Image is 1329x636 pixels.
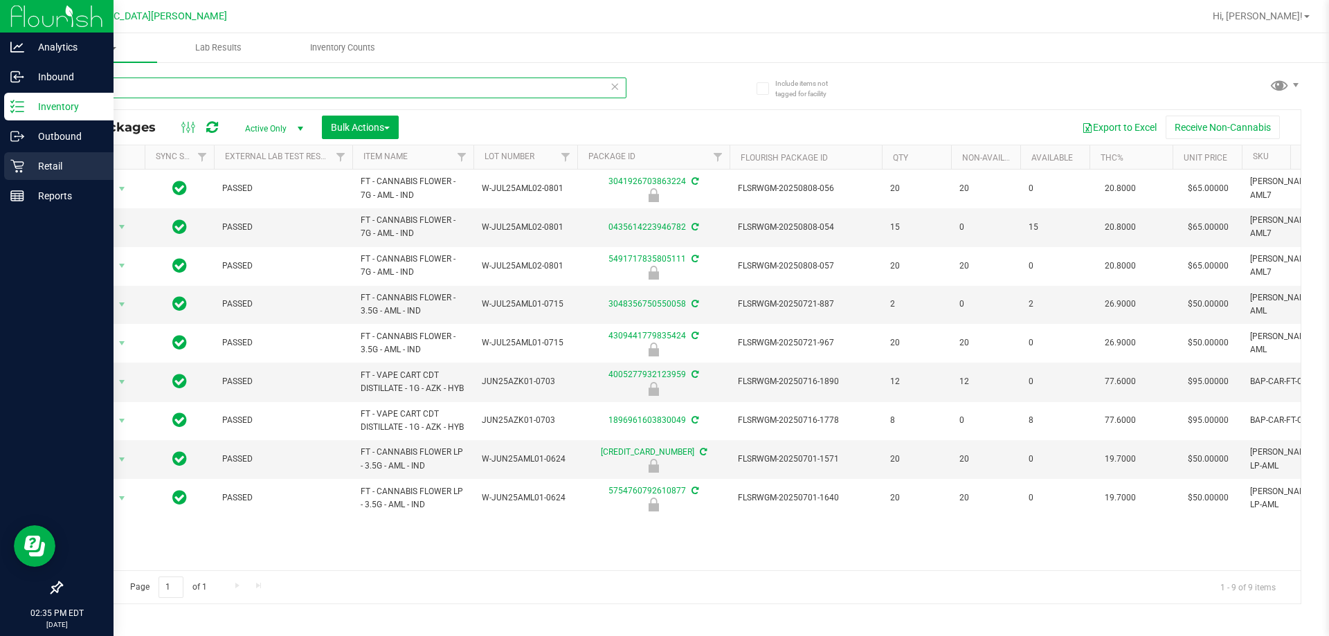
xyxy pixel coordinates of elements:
[482,260,569,273] span: W-JUL25AML02-0801
[738,298,874,311] span: FLSRWGM-20250721-887
[361,330,465,356] span: FT - CANNABIS FLOWER - 3.5G - AML - IND
[361,253,465,279] span: FT - CANNABIS FLOWER - 7G - AML - IND
[114,411,131,430] span: select
[1098,217,1143,237] span: 20.8000
[24,39,107,55] p: Analytics
[482,221,569,234] span: W-JUL25AML02-0801
[1029,221,1081,234] span: 15
[1101,153,1123,163] a: THC%
[1029,375,1081,388] span: 0
[1031,153,1073,163] a: Available
[890,298,943,311] span: 2
[1073,116,1166,139] button: Export to Excel
[738,414,874,427] span: FLSRWGM-20250716-1778
[222,336,344,349] span: PASSED
[608,176,686,186] a: 3041926703863224
[222,221,344,234] span: PASSED
[698,447,707,457] span: Sync from Compliance System
[482,414,569,427] span: JUN25AZK01-0703
[24,158,107,174] p: Retail
[222,182,344,195] span: PASSED
[24,69,107,85] p: Inbound
[177,42,260,54] span: Lab Results
[172,256,187,275] span: In Sync
[280,33,404,62] a: Inventory Counts
[331,122,390,133] span: Bulk Actions
[890,260,943,273] span: 20
[72,120,170,135] span: All Packages
[114,334,131,353] span: select
[10,70,24,84] inline-svg: Inbound
[959,491,1012,505] span: 20
[482,491,569,505] span: W-JUN25AML01-0624
[689,299,698,309] span: Sync from Compliance System
[890,336,943,349] span: 20
[959,221,1012,234] span: 0
[1029,182,1081,195] span: 0
[601,447,694,457] a: [CREDIT_CARD_NUMBER]
[1029,336,1081,349] span: 0
[1029,453,1081,466] span: 0
[361,175,465,201] span: FT - CANNABIS FLOWER - 7G - AML - IND
[172,410,187,430] span: In Sync
[1098,256,1143,276] span: 20.8000
[6,619,107,630] p: [DATE]
[1253,152,1269,161] a: SKU
[738,182,874,195] span: FLSRWGM-20250808-056
[738,260,874,273] span: FLSRWGM-20250808-057
[6,607,107,619] p: 02:35 PM EDT
[1098,449,1143,469] span: 19.7000
[191,145,214,169] a: Filter
[156,152,209,161] a: Sync Status
[361,408,465,434] span: FT - VAPE CART CDT DISTILLATE - 1G - AZK - HYB
[689,415,698,425] span: Sync from Compliance System
[114,295,131,314] span: select
[738,375,874,388] span: FLSRWGM-20250716-1890
[959,260,1012,273] span: 20
[575,266,732,280] div: Launch Hold
[482,298,569,311] span: W-JUL25AML01-0715
[608,370,686,379] a: 4005277932123959
[172,294,187,314] span: In Sync
[890,414,943,427] span: 8
[575,343,732,356] div: Newly Received
[1181,333,1236,353] span: $50.00000
[1029,298,1081,311] span: 2
[741,153,828,163] a: Flourish Package ID
[554,145,577,169] a: Filter
[24,98,107,115] p: Inventory
[1181,488,1236,508] span: $50.00000
[959,453,1012,466] span: 20
[689,254,698,264] span: Sync from Compliance System
[225,152,334,161] a: External Lab Test Result
[114,217,131,237] span: select
[962,153,1024,163] a: Non-Available
[222,375,344,388] span: PASSED
[172,179,187,198] span: In Sync
[118,576,218,598] span: Page of 1
[114,489,131,508] span: select
[1098,488,1143,508] span: 19.7000
[329,145,352,169] a: Filter
[890,221,943,234] span: 15
[1166,116,1280,139] button: Receive Non-Cannabis
[689,176,698,186] span: Sync from Compliance System
[56,10,227,22] span: [GEOGRAPHIC_DATA][PERSON_NAME]
[482,336,569,349] span: W-JUL25AML01-0715
[1098,294,1143,314] span: 26.9000
[608,415,686,425] a: 1896961603830049
[738,336,874,349] span: FLSRWGM-20250721-967
[1213,10,1303,21] span: Hi, [PERSON_NAME]!
[114,372,131,392] span: select
[1029,414,1081,427] span: 8
[114,450,131,469] span: select
[738,221,874,234] span: FLSRWGM-20250808-054
[361,446,465,472] span: FT - CANNABIS FLOWER LP - 3.5G - AML - IND
[114,179,131,199] span: select
[222,453,344,466] span: PASSED
[10,189,24,203] inline-svg: Reports
[363,152,408,161] a: Item Name
[689,331,698,340] span: Sync from Compliance System
[222,260,344,273] span: PASSED
[222,414,344,427] span: PASSED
